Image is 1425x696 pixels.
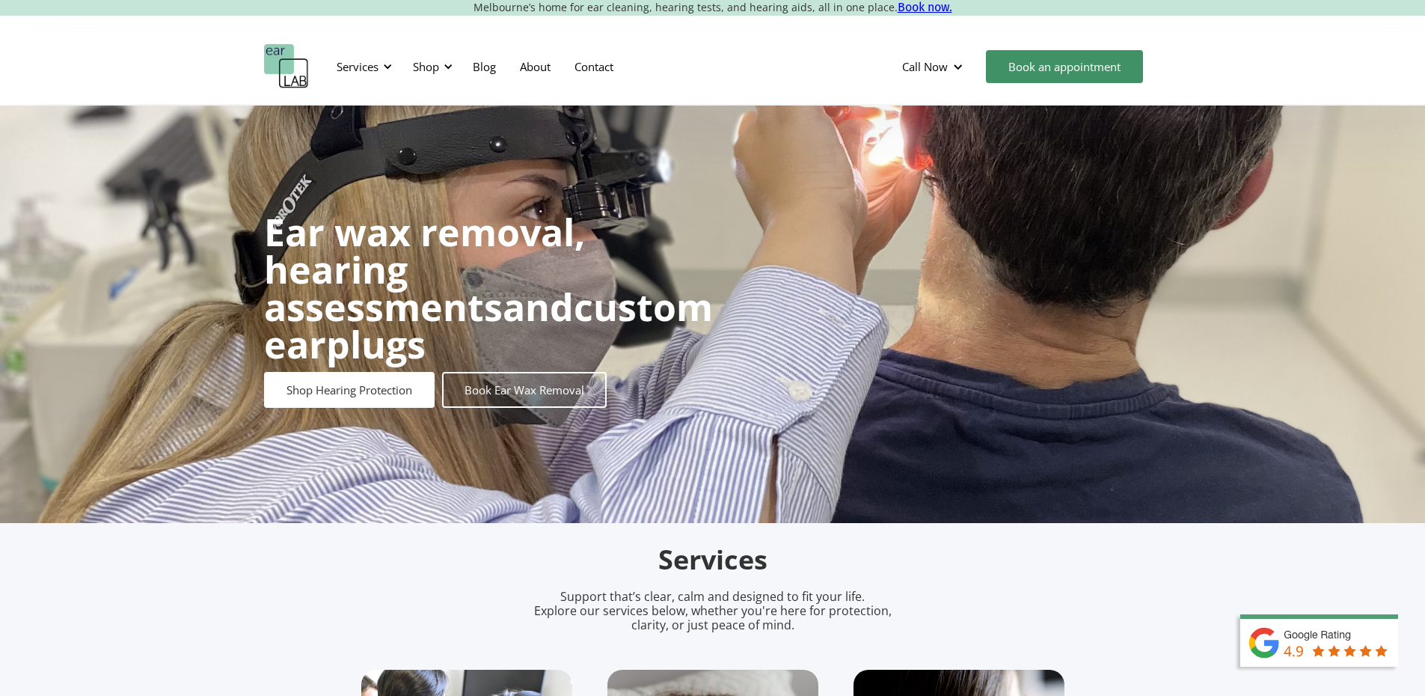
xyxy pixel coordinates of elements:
a: About [508,45,563,88]
a: Contact [563,45,625,88]
strong: Ear wax removal, hearing assessments [264,207,585,332]
div: Shop [413,59,439,74]
a: Blog [461,45,508,88]
div: Services [328,44,396,89]
div: Shop [404,44,457,89]
h1: and [264,213,713,363]
a: Book Ear Wax Removal [442,372,607,408]
a: home [264,44,309,89]
h2: Services [361,543,1064,578]
strong: custom earplugs [264,281,713,370]
a: Book an appointment [986,50,1143,83]
div: Services [337,59,379,74]
p: Support that’s clear, calm and designed to fit your life. Explore our services below, whether you... [515,590,911,633]
a: Shop Hearing Protection [264,372,435,408]
div: Call Now [902,59,948,74]
div: Call Now [890,44,978,89]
